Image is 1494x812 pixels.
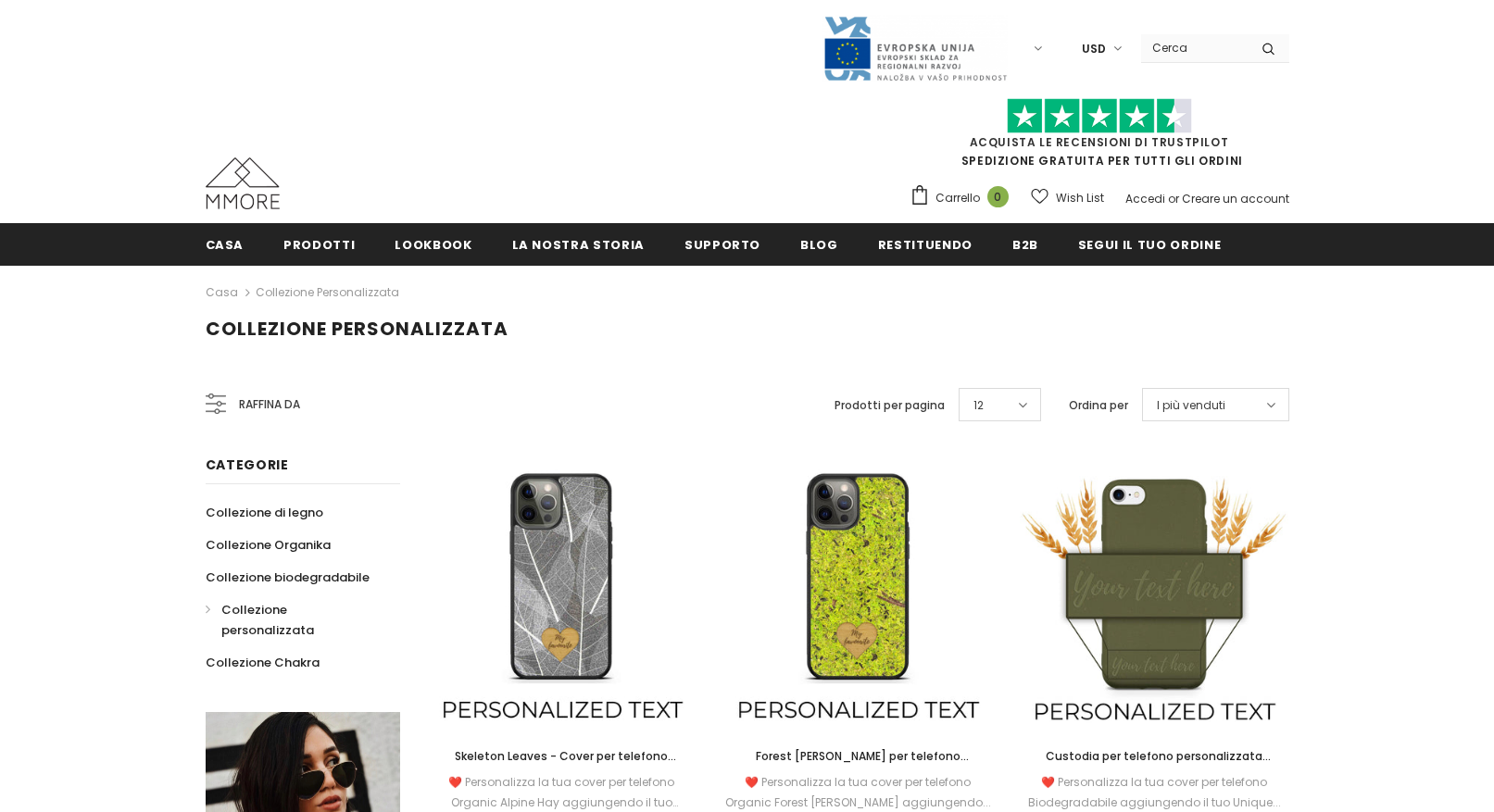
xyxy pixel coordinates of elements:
[1031,181,1104,214] a: Wish List
[221,601,314,639] span: Collezione personalizzata
[1012,236,1038,254] span: B2B
[206,529,331,561] a: Collezione Organika
[448,748,676,784] span: Skeleton Leaves - Cover per telefono personalizzata - Regalo personalizzato
[206,157,280,209] img: Casi MMORE
[1082,40,1106,58] span: USD
[206,561,370,593] a: Collezione biodegradabile
[283,236,355,254] span: Prodotti
[256,284,399,300] a: Collezione personalizzata
[1182,191,1289,206] a: Creare un account
[745,748,971,784] span: Forest [PERSON_NAME] per telefono personalizzata - Regalo personalizzato
[910,106,1289,169] span: SPEDIZIONE GRATUITA PER TUTTI GLI ORDINI
[1056,189,1104,207] span: Wish List
[822,15,1008,82] img: Javni Razpis
[206,654,320,671] span: Collezione Chakra
[428,746,697,767] a: Skeleton Leaves - Cover per telefono personalizzata - Regalo personalizzato
[878,223,973,265] a: Restituendo
[283,223,355,265] a: Prodotti
[206,496,323,529] a: Collezione di legno
[206,568,370,586] span: Collezione biodegradabile
[835,396,945,415] label: Prodotti per pagina
[1069,396,1128,415] label: Ordina per
[512,223,645,265] a: La nostra storia
[1078,223,1221,265] a: Segui il tuo ordine
[512,236,645,254] span: La nostra storia
[878,236,973,254] span: Restituendo
[1125,191,1165,206] a: Accedi
[206,281,238,304] a: Casa
[723,746,992,767] a: Forest [PERSON_NAME] per telefono personalizzata - Regalo personalizzato
[800,223,838,265] a: Blog
[1012,223,1038,265] a: B2B
[1007,98,1192,134] img: Fidati di Pilot Stars
[1046,748,1271,784] span: Custodia per telefono personalizzata biodegradabile - Verde oliva
[1078,236,1221,254] span: Segui il tuo ordine
[1157,396,1225,415] span: I più venduti
[1020,746,1288,767] a: Custodia per telefono personalizzata biodegradabile - Verde oliva
[206,504,323,521] span: Collezione di legno
[239,394,300,415] span: Raffina da
[206,236,245,254] span: Casa
[684,223,760,265] a: supporto
[206,316,508,342] span: Collezione personalizzata
[206,593,380,646] a: Collezione personalizzata
[206,646,320,679] a: Collezione Chakra
[395,236,471,254] span: Lookbook
[973,396,984,415] span: 12
[684,236,760,254] span: supporto
[800,236,838,254] span: Blog
[910,184,1018,212] a: Carrello 0
[1141,34,1248,61] input: Search Site
[935,189,980,207] span: Carrello
[395,223,471,265] a: Lookbook
[970,134,1229,150] a: Acquista le recensioni di TrustPilot
[206,223,245,265] a: Casa
[987,186,1009,207] span: 0
[206,536,331,554] span: Collezione Organika
[206,456,289,474] span: Categorie
[1168,191,1179,206] span: or
[822,40,1008,56] a: Javni Razpis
